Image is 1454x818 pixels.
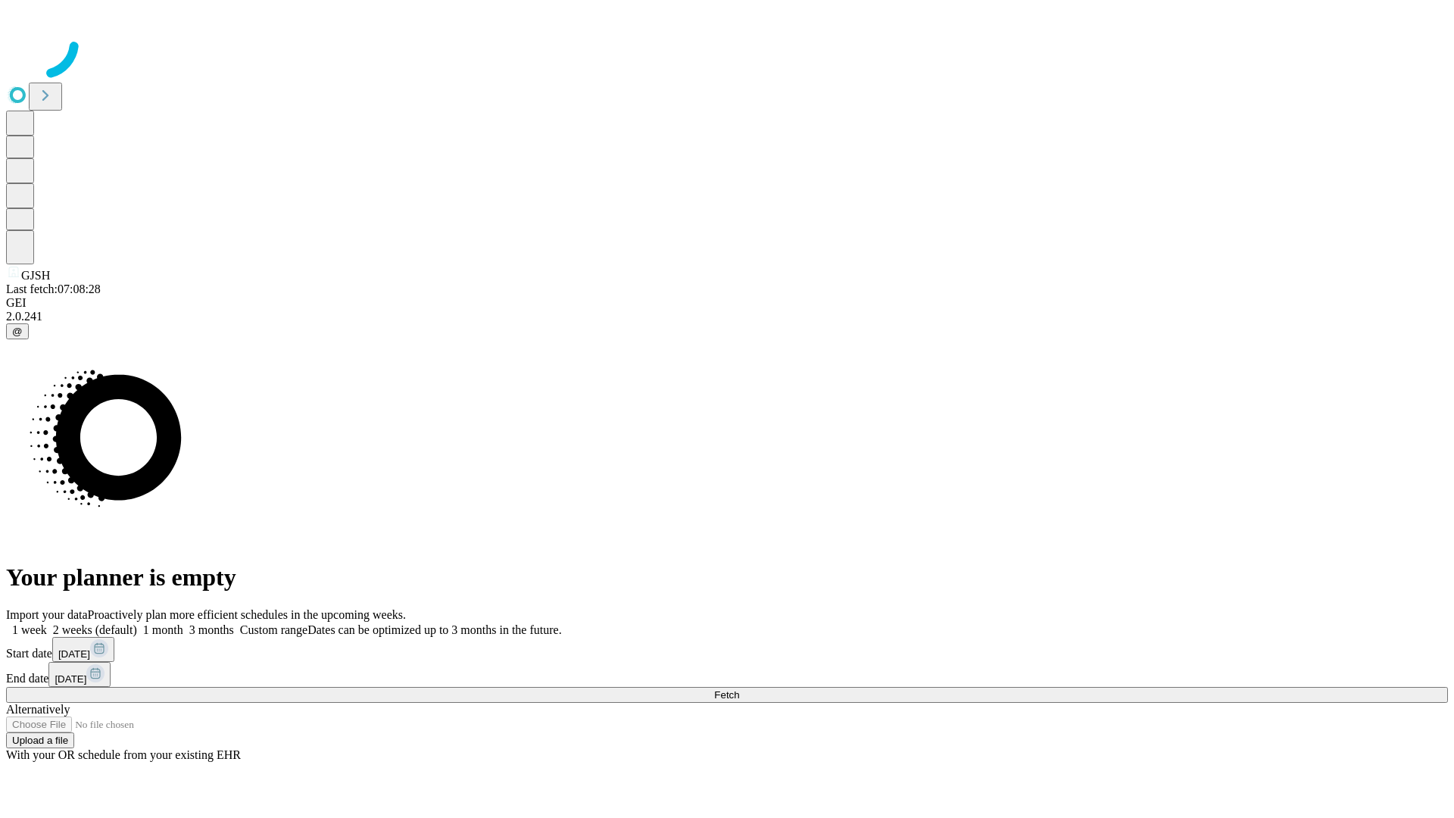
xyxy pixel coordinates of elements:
[714,689,739,701] span: Fetch
[6,748,241,761] span: With your OR schedule from your existing EHR
[48,662,111,687] button: [DATE]
[55,673,86,685] span: [DATE]
[307,623,561,636] span: Dates can be optimized up to 3 months in the future.
[6,662,1448,687] div: End date
[6,564,1448,592] h1: Your planner is empty
[6,608,88,621] span: Import your data
[6,637,1448,662] div: Start date
[6,310,1448,323] div: 2.0.241
[6,732,74,748] button: Upload a file
[53,623,137,636] span: 2 weeks (default)
[6,296,1448,310] div: GEI
[88,608,406,621] span: Proactively plan more efficient schedules in the upcoming weeks.
[6,703,70,716] span: Alternatively
[6,323,29,339] button: @
[240,623,307,636] span: Custom range
[12,623,47,636] span: 1 week
[21,269,50,282] span: GJSH
[189,623,234,636] span: 3 months
[6,687,1448,703] button: Fetch
[12,326,23,337] span: @
[58,648,90,660] span: [DATE]
[143,623,183,636] span: 1 month
[6,283,101,295] span: Last fetch: 07:08:28
[52,637,114,662] button: [DATE]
